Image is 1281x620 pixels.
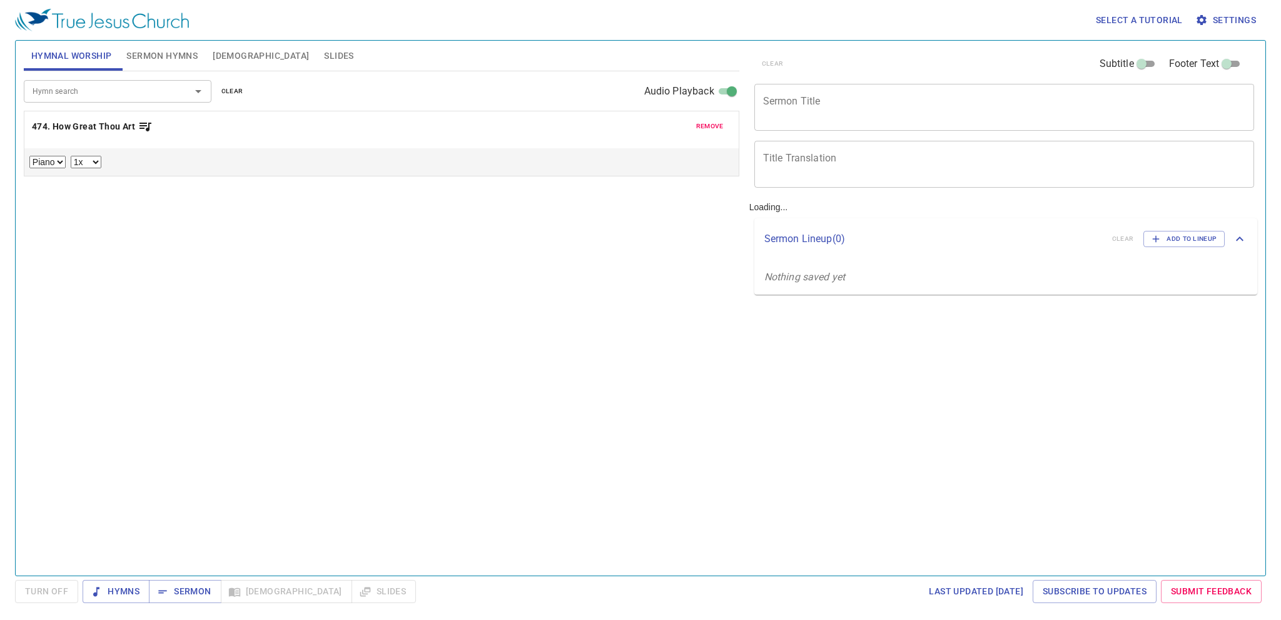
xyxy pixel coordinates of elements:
span: Add to Lineup [1152,233,1217,245]
button: Open [190,83,207,100]
button: clear [214,84,251,99]
button: remove [689,119,731,134]
span: Settings [1198,13,1256,28]
span: Last updated [DATE] [929,584,1023,599]
button: Add to Lineup [1143,231,1225,247]
button: Sermon [149,580,221,603]
select: Select Track [29,156,66,168]
button: 474. How Great Thou Art [32,119,153,135]
a: Last updated [DATE] [924,580,1028,603]
button: Hymns [83,580,149,603]
span: Subscribe to Updates [1043,584,1147,599]
select: Playback Rate [71,156,101,168]
span: Subtitle [1100,56,1134,71]
span: clear [221,86,243,97]
a: Submit Feedback [1161,580,1262,603]
a: Subscribe to Updates [1033,580,1157,603]
button: Settings [1193,9,1261,32]
i: Nothing saved yet [764,271,846,283]
span: Slides [324,48,353,64]
div: Sermon Lineup(0)clearAdd to Lineup [754,218,1258,260]
span: remove [696,121,724,132]
span: Footer Text [1169,56,1220,71]
span: Sermon [159,584,211,599]
span: [DEMOGRAPHIC_DATA] [213,48,309,64]
span: Sermon Hymns [126,48,198,64]
span: Audio Playback [644,84,714,99]
img: True Jesus Church [15,9,189,31]
span: Select a tutorial [1096,13,1183,28]
div: Loading... [744,36,1263,571]
span: Hymnal Worship [31,48,112,64]
span: Hymns [93,584,139,599]
span: Submit Feedback [1171,584,1252,599]
p: Sermon Lineup ( 0 ) [764,231,1102,246]
b: 474. How Great Thou Art [32,119,135,135]
button: Select a tutorial [1091,9,1188,32]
